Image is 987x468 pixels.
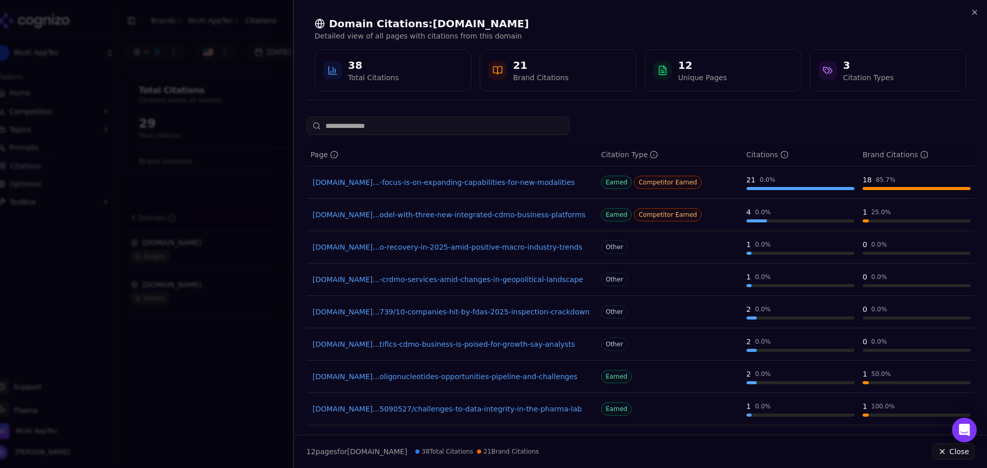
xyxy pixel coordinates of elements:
div: 12 [678,58,727,72]
div: 50.0 % [871,370,891,378]
div: 1 [863,207,867,217]
div: 0.0 % [755,338,771,346]
div: 2 [746,336,751,347]
span: Earned [601,402,632,416]
div: 18 [863,175,872,185]
a: [DOMAIN_NAME]...5090527/challenges-to-data-integrity-in-the-pharma-lab [313,404,591,414]
div: 1 [863,369,867,379]
div: 1 [746,401,751,411]
span: Other [601,338,628,351]
div: 21 [513,58,569,72]
div: 0 [863,239,867,250]
a: [DOMAIN_NAME]...oligonucleotides-opportunities-pipeline-and-challenges [313,371,591,382]
div: Page [310,149,338,160]
p: page s for [306,446,407,457]
div: 21 [746,175,756,185]
div: 2 [746,369,751,379]
div: 0 [863,336,867,347]
span: Other [601,305,628,319]
a: [DOMAIN_NAME]...odel-with-three-new-integrated-cdmo-business-platforms [313,210,591,220]
th: citationTypes [597,143,742,166]
div: 4 [746,207,751,217]
span: Earned [601,208,632,221]
a: [DOMAIN_NAME]...o-recovery-in-2025-amid-positive-macro-industry-trends [313,242,591,252]
a: [DOMAIN_NAME]...tifics-cdmo-business-is-poised-for-growth-say-analysts [313,339,591,349]
span: Other [601,240,628,254]
div: 1 [863,401,867,411]
div: 100.0 % [871,402,895,410]
div: Brand Citations [513,72,569,83]
div: 2 [746,304,751,314]
div: Citation Type [601,149,658,160]
span: [DOMAIN_NAME] [347,447,407,456]
p: Detailed view of all pages with citations from this domain [315,31,966,41]
div: 3 [843,58,893,72]
div: 1 [746,239,751,250]
div: 0.0 % [755,402,771,410]
span: 12 [306,447,316,456]
th: totalCitationCount [742,143,858,166]
span: Competitor Earned [634,176,702,189]
div: 0.0 % [755,240,771,249]
span: Competitor Earned [634,208,702,221]
span: Earned [601,370,632,383]
a: [DOMAIN_NAME]...-crdmo-services-amid-changes-in-geopolitical-landscape [313,274,591,285]
div: Citations [746,149,789,160]
div: 1 [746,272,751,282]
div: 0 [863,272,867,282]
div: 0.0 % [755,273,771,281]
a: [DOMAIN_NAME]...739/10-companies-hit-by-fdas-2025-inspection-crackdown [313,307,591,317]
div: 38 [348,58,399,72]
span: Earned [601,176,632,189]
div: 0.0 % [760,176,776,184]
div: Citation Types [843,72,893,83]
th: brandCitationCount [858,143,975,166]
div: 0.0 % [871,273,887,281]
div: 85.7 % [876,176,895,184]
span: Other [601,273,628,286]
div: 0.0 % [871,240,887,249]
h2: Domain Citations: [DOMAIN_NAME] [315,16,966,31]
div: Unique Pages [678,72,727,83]
div: Brand Citations [863,149,928,160]
div: 0.0 % [755,208,771,216]
div: Total Citations [348,72,399,83]
th: page [306,143,597,166]
div: 25.0 % [871,208,891,216]
span: 21 Brand Citations [477,447,539,456]
div: 0.0 % [755,305,771,313]
button: Close [933,443,975,460]
div: 0.0 % [871,305,887,313]
div: 0.0 % [755,370,771,378]
a: [DOMAIN_NAME]...-focus-is-on-expanding-capabilities-for-new-modalities [313,177,591,188]
div: 0 [863,304,867,314]
span: 38 Total Citations [415,447,473,456]
div: 0.0 % [871,338,887,346]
